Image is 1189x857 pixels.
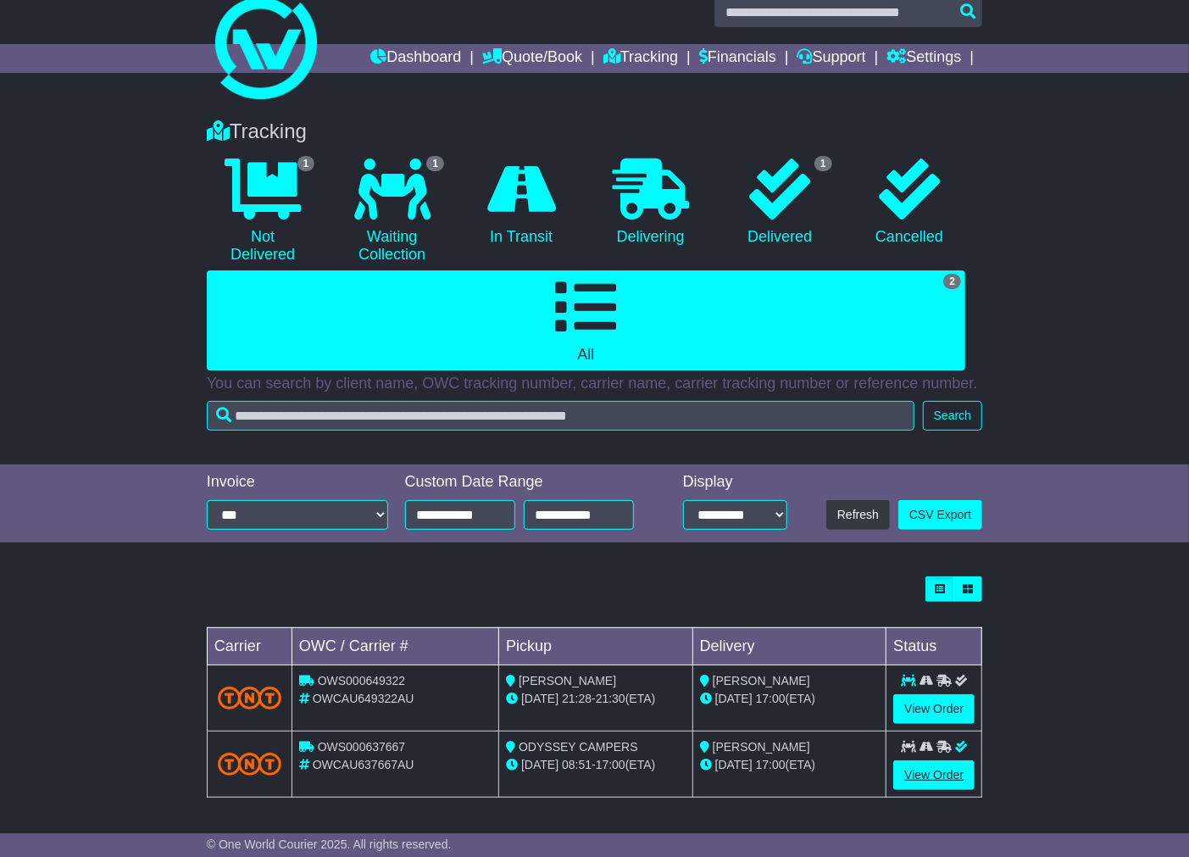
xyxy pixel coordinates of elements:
a: Support [797,44,866,73]
button: Refresh [826,500,890,530]
span: [PERSON_NAME] [713,740,810,754]
a: 1 Delivered [724,153,836,253]
button: Search [923,401,982,431]
div: Tracking [198,120,991,144]
span: [DATE] [715,758,753,771]
span: 17:00 [756,692,786,705]
td: Carrier [207,627,292,665]
div: Display [683,473,787,492]
div: - (ETA) [506,756,686,774]
span: [DATE] [715,692,753,705]
td: OWC / Carrier # [292,627,498,665]
span: [PERSON_NAME] [519,674,616,687]
a: 2 All [207,270,965,370]
a: 1 Not Delivered [207,153,319,270]
img: TNT_Domestic.png [218,753,281,776]
div: - (ETA) [506,690,686,708]
span: [PERSON_NAME] [713,674,810,687]
a: Tracking [603,44,678,73]
div: Invoice [207,473,388,492]
span: 1 [814,156,832,171]
span: 1 [426,156,444,171]
a: View Order [893,694,975,724]
span: OWCAU649322AU [313,692,414,705]
a: Cancelled [853,153,966,253]
a: Delivering [595,153,708,253]
a: 1 Waiting Collection [336,153,448,270]
div: (ETA) [700,690,880,708]
a: Quote/Book [482,44,582,73]
span: ODYSSEY CAMPERS [519,740,638,754]
a: Dashboard [370,44,461,73]
td: Pickup [499,627,693,665]
p: You can search by client name, OWC tracking number, carrier name, carrier tracking number or refe... [207,375,982,393]
a: Settings [886,44,961,73]
a: CSV Export [898,500,982,530]
span: © One World Courier 2025. All rights reserved. [207,838,452,851]
span: 17:00 [756,758,786,771]
a: View Order [893,760,975,790]
div: (ETA) [700,756,880,774]
span: [DATE] [521,758,558,771]
span: 21:30 [596,692,625,705]
span: OWCAU637667AU [313,758,414,771]
span: OWS000649322 [318,674,406,687]
td: Delivery [692,627,886,665]
span: [DATE] [521,692,558,705]
a: Financials [699,44,776,73]
span: 17:00 [596,758,625,771]
td: Status [886,627,982,665]
span: 08:51 [562,758,592,771]
a: In Transit [465,153,578,253]
span: 1 [297,156,315,171]
div: Custom Date Range [405,473,653,492]
img: TNT_Domestic.png [218,687,281,710]
span: OWS000637667 [318,740,406,754]
span: 2 [943,274,961,289]
span: 21:28 [562,692,592,705]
